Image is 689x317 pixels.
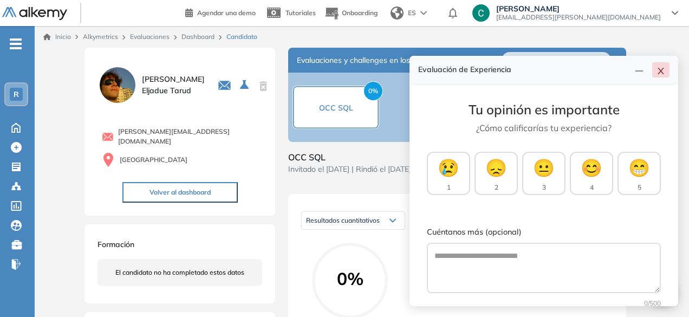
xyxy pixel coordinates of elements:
[495,183,498,192] span: 2
[496,4,661,13] span: [PERSON_NAME]
[427,102,661,118] h3: Tu opinión es importante
[652,62,669,77] button: close
[10,43,22,45] i: -
[418,65,630,74] h4: Evaluación de Experiencia
[628,154,650,180] span: 😁
[288,151,411,164] span: OCC SQL
[427,152,470,195] button: 😢1
[120,155,187,165] span: [GEOGRAPHIC_DATA]
[420,11,427,15] img: arrow
[617,152,661,195] button: 😁5
[474,152,518,195] button: 😞2
[590,183,594,192] span: 4
[142,74,205,96] span: [PERSON_NAME] Eljadue Tarud
[656,67,665,75] span: close
[122,182,238,203] button: Volver al dashboard
[496,13,661,22] span: [EMAIL_ADDRESS][PERSON_NAME][DOMAIN_NAME]
[2,7,67,21] img: Logo
[83,33,118,41] span: Alkymetrics
[97,240,134,249] span: Formación
[638,183,641,192] span: 5
[533,154,555,180] span: 😐
[312,270,388,287] span: 0%
[226,32,257,42] span: Candidato
[427,121,661,134] p: ¿Cómo calificarías tu experiencia?
[43,32,71,42] a: Inicio
[408,8,416,18] span: ES
[185,5,256,18] a: Agendar una demo
[542,183,546,192] span: 3
[570,152,613,195] button: 😊4
[319,103,353,113] span: OCC SQL
[581,154,602,180] span: 😊
[97,65,138,105] img: PROFILE_MENU_LOGO_USER
[285,9,316,17] span: Tutoriales
[485,154,507,180] span: 😞
[438,154,459,180] span: 😢
[363,81,383,101] span: 0%
[181,33,214,41] a: Dashboard
[427,227,661,238] label: Cuéntanos más (opcional)
[115,268,244,277] span: El candidato no ha completado estos datos
[522,152,565,195] button: 😐3
[236,75,255,95] button: Seleccione la evaluación activa
[630,62,648,77] button: line
[342,9,378,17] span: Onboarding
[447,183,451,192] span: 1
[130,33,170,41] a: Evaluaciones
[324,2,378,25] button: Onboarding
[288,164,411,175] span: Invitado el [DATE] | Rindió el [DATE]
[197,9,256,17] span: Agendar una demo
[297,55,502,66] span: Evaluaciones y challenges en los que participó el candidato
[118,127,262,146] span: [PERSON_NAME][EMAIL_ADDRESS][DOMAIN_NAME]
[635,67,643,75] span: line
[14,90,19,99] span: R
[427,299,661,308] div: 0 /500
[391,7,404,20] img: world
[306,216,380,224] span: Resultados cuantitativos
